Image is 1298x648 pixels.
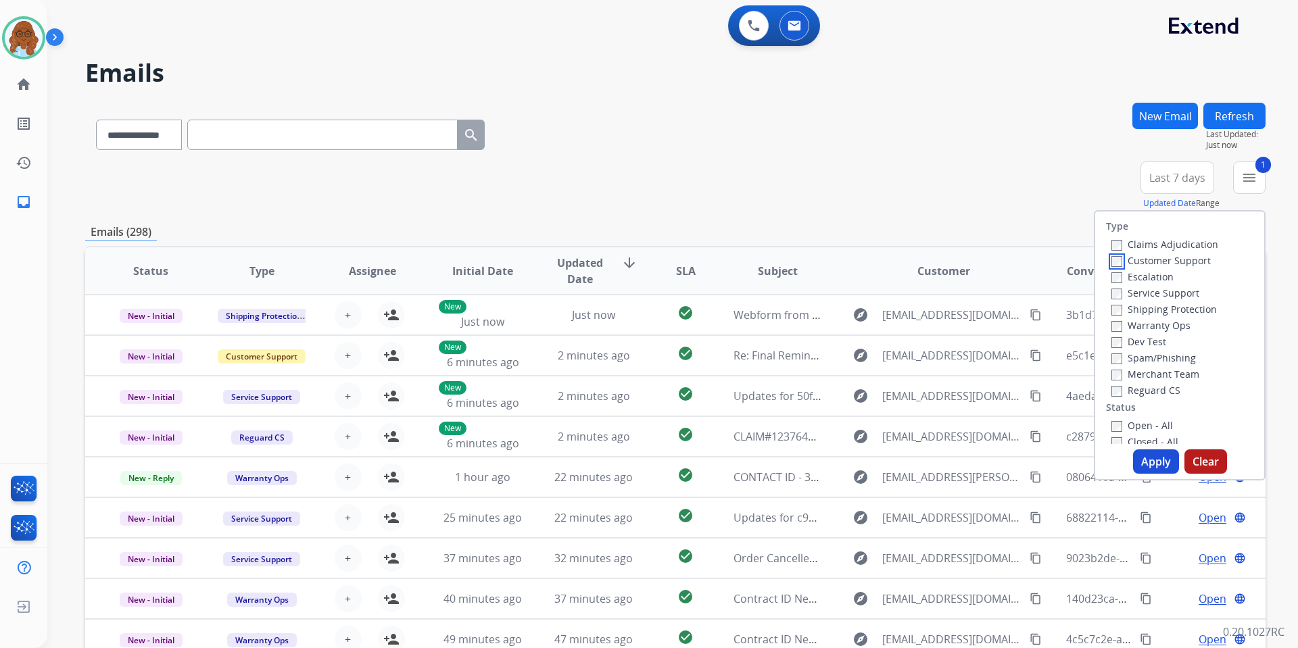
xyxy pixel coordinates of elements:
[335,382,362,409] button: +
[5,19,43,57] img: avatar
[1149,175,1205,180] span: Last 7 days
[677,345,694,362] mat-icon: check_circle
[558,429,630,444] span: 2 minutes ago
[1223,624,1284,640] p: 0.20.1027RC
[734,348,1081,363] span: Re: Final Reminder! Send in your product to proceed with your claim
[1184,449,1227,474] button: Clear
[882,509,1021,526] span: [EMAIL_ADDRESS][DOMAIN_NAME]
[1030,430,1042,443] mat-icon: content_copy
[447,395,519,410] span: 6 minutes ago
[1030,593,1042,605] mat-icon: content_copy
[1111,270,1174,283] label: Escalation
[677,507,694,524] mat-icon: check_circle
[85,224,157,241] p: Emails (298)
[882,347,1021,364] span: [EMAIL_ADDRESS][DOMAIN_NAME]
[1030,633,1042,645] mat-icon: content_copy
[231,430,293,445] span: Reguard CS
[1143,197,1220,209] span: Range
[1140,633,1152,645] mat-icon: content_copy
[383,469,400,485] mat-icon: person_add
[443,551,522,566] span: 37 minutes ago
[349,263,396,279] span: Assignee
[383,631,400,647] mat-icon: person_add
[383,347,400,364] mat-icon: person_add
[1111,272,1122,283] input: Escalation
[1199,631,1226,647] span: Open
[335,504,362,531] button: +
[335,585,362,612] button: +
[1133,449,1179,474] button: Apply
[554,591,633,606] span: 37 minutes ago
[1206,129,1266,140] span: Last Updated:
[852,347,869,364] mat-icon: explore
[120,390,183,404] span: New - Initial
[1111,319,1191,332] label: Warranty Ops
[443,510,522,525] span: 25 minutes ago
[1206,140,1266,151] span: Just now
[223,390,300,404] span: Service Support
[558,348,630,363] span: 2 minutes ago
[1030,552,1042,564] mat-icon: content_copy
[1111,435,1178,448] label: Closed - All
[1106,401,1136,414] label: Status
[120,633,183,647] span: New - Initial
[16,155,32,171] mat-icon: history
[120,309,183,323] span: New - Initial
[227,471,297,485] span: Warranty Ops
[335,545,362,572] button: +
[1234,512,1246,524] mat-icon: language
[558,389,630,403] span: 2 minutes ago
[439,300,466,314] p: New
[677,548,694,564] mat-icon: check_circle
[439,422,466,435] p: New
[1067,263,1153,279] span: Conversation ID
[443,591,522,606] span: 40 minutes ago
[443,632,522,647] span: 49 minutes ago
[1111,289,1122,299] input: Service Support
[734,632,994,647] span: Contract ID Needed for LA880421 - Ticket #1174593
[1111,238,1218,251] label: Claims Adjudication
[1111,384,1180,397] label: Reguard CS
[1111,303,1217,316] label: Shipping Protection
[120,349,183,364] span: New - Initial
[1066,348,1270,363] span: e5c1e9cb-ded8-4659-a0a1-fd3e3f198d0c
[1255,157,1271,173] span: 1
[455,470,510,484] span: 1 hour ago
[758,263,798,279] span: Subject
[383,307,400,323] mat-icon: person_add
[223,512,300,526] span: Service Support
[1066,429,1270,444] span: c287993a-9598-48ec-8e94-c28576acf11d
[1203,103,1266,129] button: Refresh
[383,428,400,445] mat-icon: person_add
[917,263,970,279] span: Customer
[463,127,479,143] mat-icon: search
[1111,286,1199,299] label: Service Support
[1030,512,1042,524] mat-icon: content_copy
[447,355,519,370] span: 6 minutes ago
[734,470,1011,484] span: CONTACT ID - 36f1d72f-e8d1-44d5-900c-54aa0d19b2d8
[1111,337,1122,348] input: Dev Test
[554,470,633,484] span: 22 minutes ago
[1111,386,1122,397] input: Reguard CS
[1030,390,1042,402] mat-icon: content_copy
[852,388,869,404] mat-icon: explore
[120,552,183,566] span: New - Initial
[882,550,1021,566] span: [EMAIL_ADDRESS][DOMAIN_NAME]
[1066,551,1276,566] span: 9023b2de-6a60-4354-9075-9b29e029999c
[1199,550,1226,566] span: Open
[1111,419,1173,432] label: Open - All
[120,430,183,445] span: New - Initial
[383,509,400,526] mat-icon: person_add
[1030,309,1042,321] mat-icon: content_copy
[1066,389,1281,403] span: 4aedabdd-8261-4bde-a9d6-deae464b15d1
[734,510,1121,525] span: Updates for c92ee49a-8e2f-4bd4-8b8e-6275c939cd4a_Jorge [PERSON_NAME]
[383,591,400,607] mat-icon: person_add
[1111,240,1122,251] input: Claims Adjudication
[550,255,611,287] span: Updated Date
[882,591,1021,607] span: [EMAIL_ADDRESS][DOMAIN_NAME]
[461,314,504,329] span: Just now
[677,386,694,402] mat-icon: check_circle
[1140,552,1152,564] mat-icon: content_copy
[335,423,362,450] button: +
[1234,552,1246,564] mat-icon: language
